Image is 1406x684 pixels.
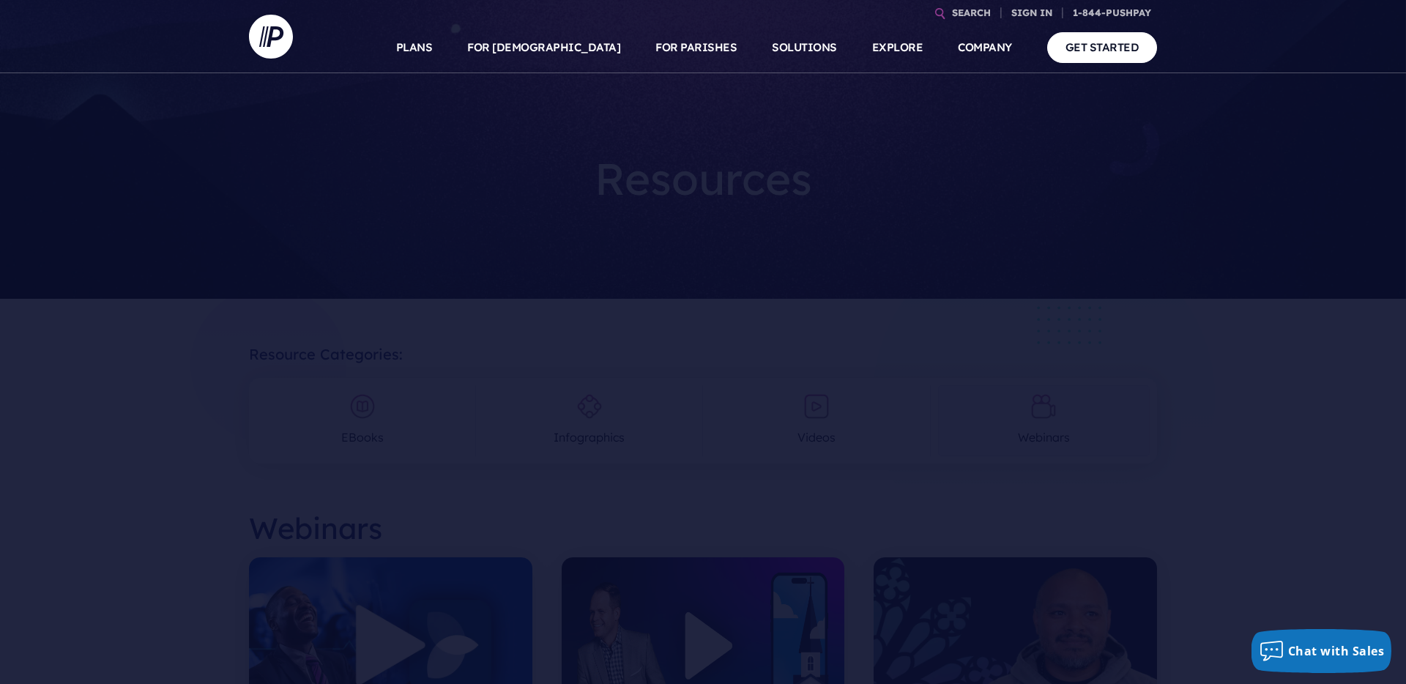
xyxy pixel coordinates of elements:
button: Chat with Sales [1251,629,1392,673]
a: PLANS [396,22,433,73]
a: FOR [DEMOGRAPHIC_DATA] [467,22,620,73]
a: FOR PARISHES [655,22,737,73]
a: EXPLORE [872,22,923,73]
a: SOLUTIONS [772,22,837,73]
span: Chat with Sales [1288,643,1385,659]
a: COMPANY [958,22,1012,73]
a: GET STARTED [1047,32,1158,62]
